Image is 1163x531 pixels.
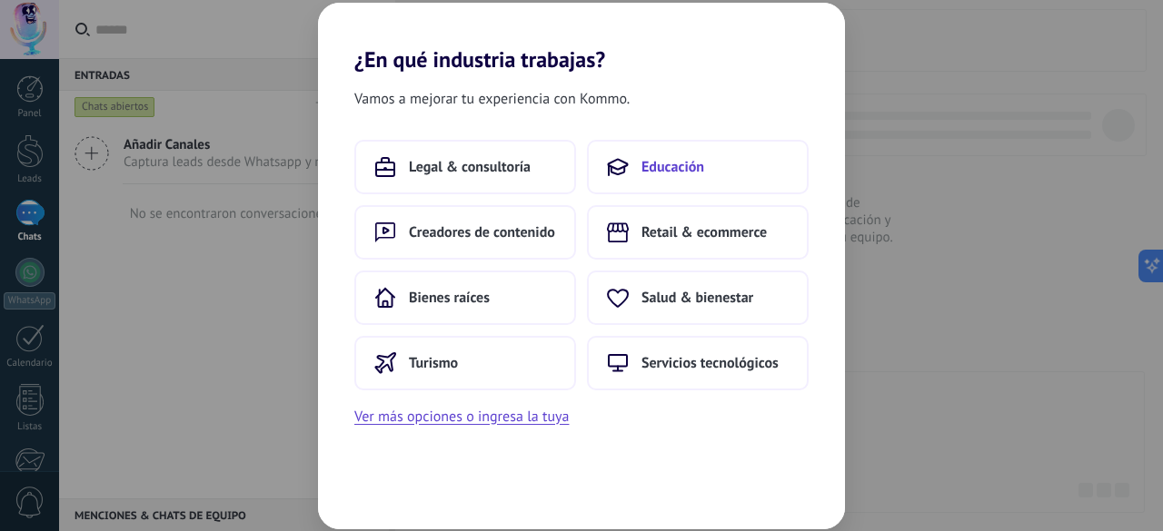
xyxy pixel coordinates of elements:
[641,289,753,307] span: Salud & bienestar
[354,270,576,325] button: Bienes raíces
[354,405,569,428] button: Ver más opciones o ingresa la tuya
[641,158,704,176] span: Educación
[354,336,576,390] button: Turismo
[641,354,779,372] span: Servicios tecnológicos
[409,354,458,372] span: Turismo
[409,289,490,307] span: Bienes raíces
[354,87,630,111] span: Vamos a mejorar tu experiencia con Kommo.
[587,336,809,390] button: Servicios tecnológicos
[587,140,809,194] button: Educación
[409,223,555,241] span: Creadores de contenido
[641,223,767,241] span: Retail & ecommerce
[354,140,576,194] button: Legal & consultoría
[354,205,576,260] button: Creadores de contenido
[409,158,531,176] span: Legal & consultoría
[587,205,809,260] button: Retail & ecommerce
[587,270,809,325] button: Salud & bienestar
[318,3,845,73] h2: ¿En qué industria trabajas?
